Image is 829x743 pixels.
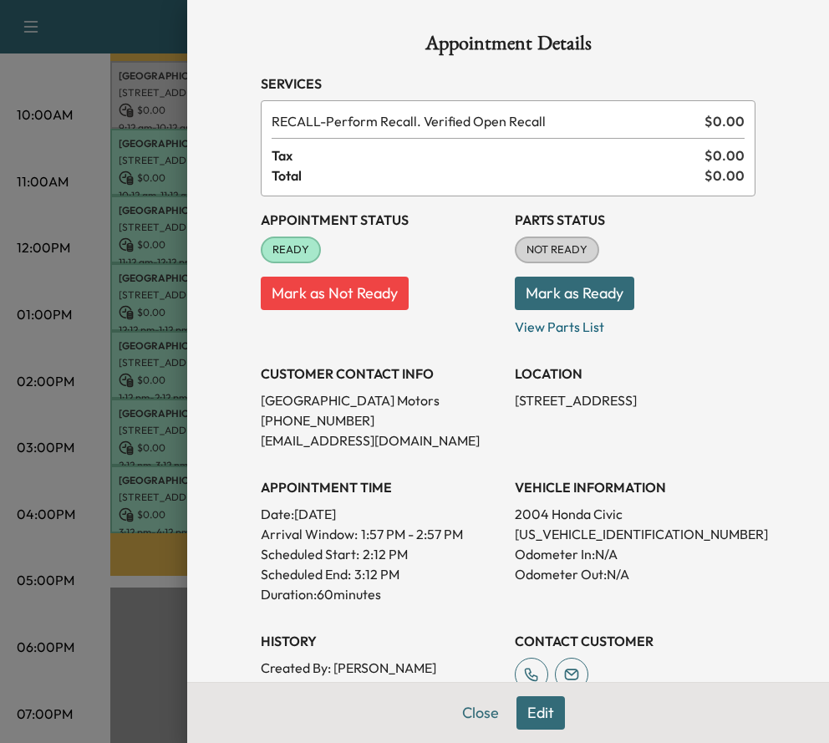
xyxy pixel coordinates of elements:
[272,165,704,186] span: Total
[261,477,501,497] h3: APPOINTMENT TIME
[261,390,501,410] p: [GEOGRAPHIC_DATA] Motors
[272,111,698,131] span: Perform Recall. Verified Open Recall
[261,524,501,544] p: Arrival Window:
[261,658,501,678] p: Created By : [PERSON_NAME]
[261,544,359,564] p: Scheduled Start:
[261,631,501,651] h3: History
[261,564,351,584] p: Scheduled End:
[261,277,409,310] button: Mark as Not Ready
[704,165,745,186] span: $ 0.00
[516,242,598,258] span: NOT READY
[515,477,755,497] h3: VEHICLE INFORMATION
[261,504,501,524] p: Date: [DATE]
[363,544,408,564] p: 2:12 PM
[261,584,501,604] p: Duration: 60 minutes
[261,364,501,384] h3: CUSTOMER CONTACT INFO
[261,210,501,230] h3: Appointment Status
[354,564,399,584] p: 3:12 PM
[515,390,755,410] p: [STREET_ADDRESS]
[361,524,463,544] span: 1:57 PM - 2:57 PM
[272,145,704,165] span: Tax
[261,74,755,94] h3: Services
[515,631,755,651] h3: CONTACT CUSTOMER
[515,210,755,230] h3: Parts Status
[515,364,755,384] h3: LOCATION
[515,564,755,584] p: Odometer Out: N/A
[515,310,755,337] p: View Parts List
[451,696,510,730] button: Close
[261,410,501,430] p: [PHONE_NUMBER]
[516,696,565,730] button: Edit
[704,145,745,165] span: $ 0.00
[262,242,319,258] span: READY
[704,111,745,131] span: $ 0.00
[515,504,755,524] p: 2004 Honda Civic
[515,277,634,310] button: Mark as Ready
[261,430,501,450] p: [EMAIL_ADDRESS][DOMAIN_NAME]
[261,678,501,698] p: Created At : [DATE] 1:53:48 PM
[515,544,755,564] p: Odometer In: N/A
[261,33,755,60] h1: Appointment Details
[515,524,755,544] p: [US_VEHICLE_IDENTIFICATION_NUMBER]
